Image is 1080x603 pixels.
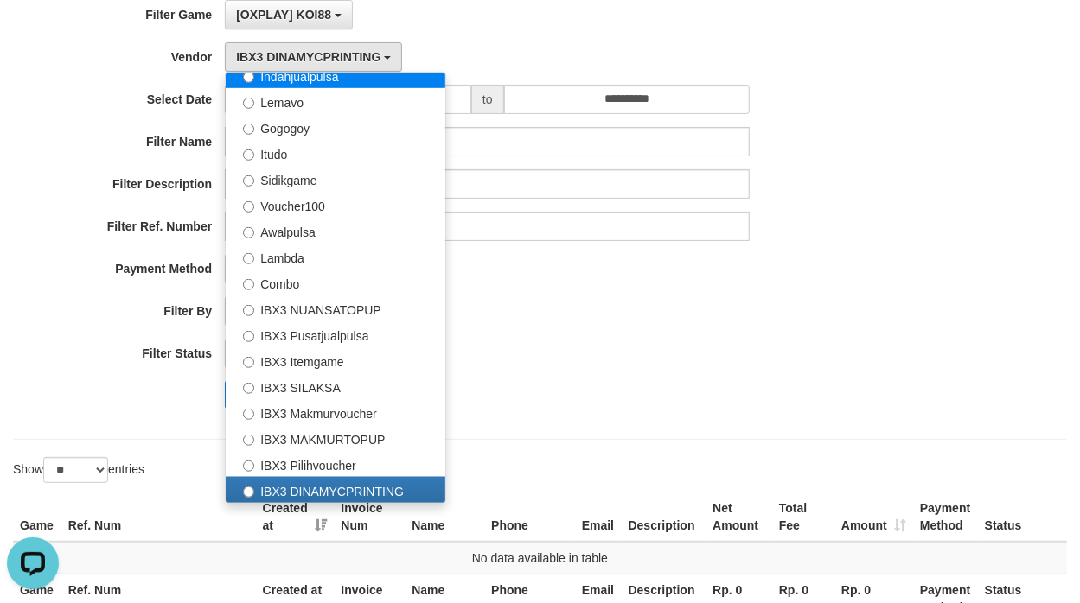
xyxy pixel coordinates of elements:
[243,435,254,446] input: IBX3 MAKMURTOPUP
[61,492,256,542] th: Ref. Num
[226,62,445,88] label: Indahjualpulsa
[226,270,445,295] label: Combo
[225,42,402,72] button: IBX3 DINAMYCPRINTING
[226,373,445,399] label: IBX3 SILAKSA
[43,457,108,483] select: Showentries
[243,486,254,498] input: IBX3 DINAMYCPRINTING
[13,457,144,483] label: Show entries
[226,477,445,503] label: IBX3 DINAMYCPRINTING
[471,85,504,114] span: to
[226,88,445,114] label: Lemavo
[226,399,445,425] label: IBX3 Makmurvoucher
[256,492,335,542] th: Created at: activate to sort column ascending
[243,383,254,394] input: IBX3 SILAKSA
[243,279,254,290] input: Combo
[243,201,254,213] input: Voucher100
[226,114,445,140] label: Gogogoy
[334,492,405,542] th: Invoice Num
[226,244,445,270] label: Lambda
[226,425,445,451] label: IBX3 MAKMURTOPUP
[243,460,254,472] input: IBX3 Pilihvoucher
[243,124,254,135] input: Gogogoy
[484,492,575,542] th: Phone
[243,253,254,264] input: Lambda
[243,149,254,161] input: Itudo
[226,140,445,166] label: Itudo
[834,492,913,542] th: Amount: activate to sort column ascending
[236,50,380,64] span: IBX3 DINAMYCPRINTING
[622,492,706,542] th: Description
[226,166,445,192] label: Sidikgame
[772,492,834,542] th: Total Fee
[243,227,254,238] input: Awalpulsa
[243,331,254,342] input: IBX3 Pusatjualpulsa
[243,72,254,83] input: Indahjualpulsa
[913,492,978,542] th: Payment Method
[13,492,61,542] th: Game
[226,218,445,244] label: Awalpulsa
[226,321,445,347] label: IBX3 Pusatjualpulsa
[243,357,254,368] input: IBX3 Itemgame
[243,175,254,187] input: Sidikgame
[226,295,445,321] label: IBX3 NUANSATOPUP
[243,305,254,316] input: IBX3 NUANSATOPUP
[236,8,331,22] span: [OXPLAY] KOI88
[978,492,1067,542] th: Status
[226,347,445,373] label: IBX3 Itemgame
[405,492,484,542] th: Name
[243,98,254,109] input: Lemavo
[226,192,445,218] label: Voucher100
[226,451,445,477] label: IBX3 Pilihvoucher
[243,409,254,420] input: IBX3 Makmurvoucher
[575,492,622,542] th: Email
[13,542,1067,574] td: No data available in table
[706,492,772,542] th: Net Amount
[7,7,59,59] button: Open LiveChat chat widget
